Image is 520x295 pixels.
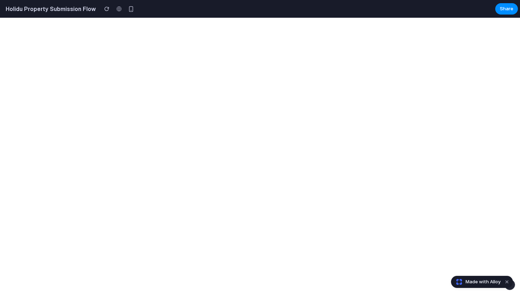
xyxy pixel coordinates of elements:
[3,5,96,13] h2: Holidu Property Submission Flow
[466,278,501,285] span: Made with Alloy
[495,3,518,15] button: Share
[451,278,501,285] a: Made with Alloy
[503,278,511,286] button: Dismiss watermark
[500,5,513,12] span: Share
